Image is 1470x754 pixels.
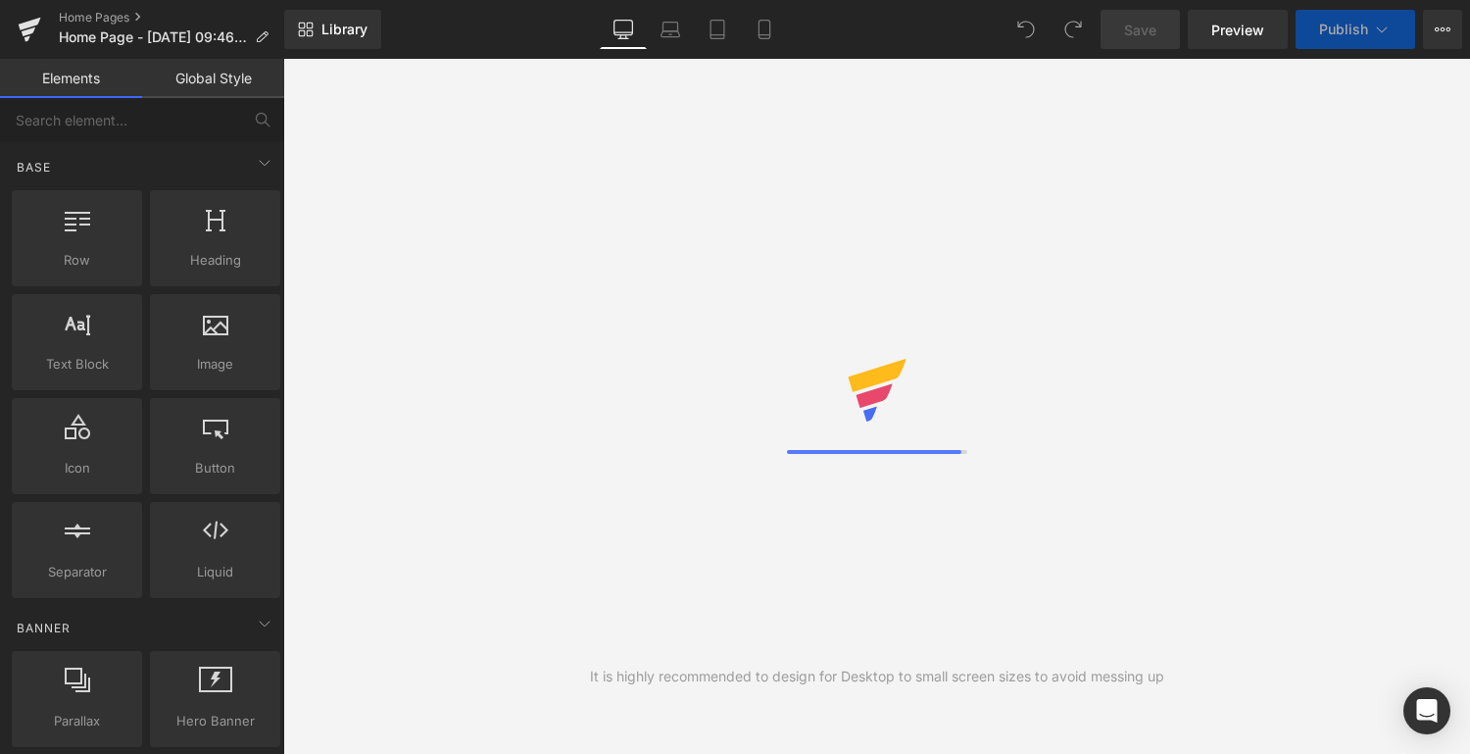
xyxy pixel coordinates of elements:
a: New Library [284,10,381,49]
span: Library [321,21,367,38]
a: Home Pages [59,10,284,25]
span: Hero Banner [156,711,274,731]
button: More [1423,10,1462,49]
span: Parallax [18,711,136,731]
span: Button [156,458,274,478]
a: Tablet [694,10,741,49]
span: Icon [18,458,136,478]
span: Publish [1319,22,1368,37]
div: Open Intercom Messenger [1403,687,1450,734]
div: It is highly recommended to design for Desktop to small screen sizes to avoid messing up [590,666,1164,687]
span: Preview [1211,20,1264,40]
span: Heading [156,250,274,271]
button: Undo [1006,10,1046,49]
span: Banner [15,619,73,637]
span: Row [18,250,136,271]
span: Liquid [156,562,274,582]
span: Base [15,158,53,176]
a: Desktop [600,10,647,49]
span: Text Block [18,354,136,375]
a: Mobile [741,10,788,49]
span: Separator [18,562,136,582]
a: Preview [1188,10,1288,49]
span: Save [1124,20,1156,40]
button: Publish [1296,10,1415,49]
span: Home Page - [DATE] 09:46:59 [59,29,247,45]
button: Redo [1053,10,1093,49]
span: Image [156,354,274,375]
a: Laptop [647,10,694,49]
a: Global Style [142,59,284,98]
